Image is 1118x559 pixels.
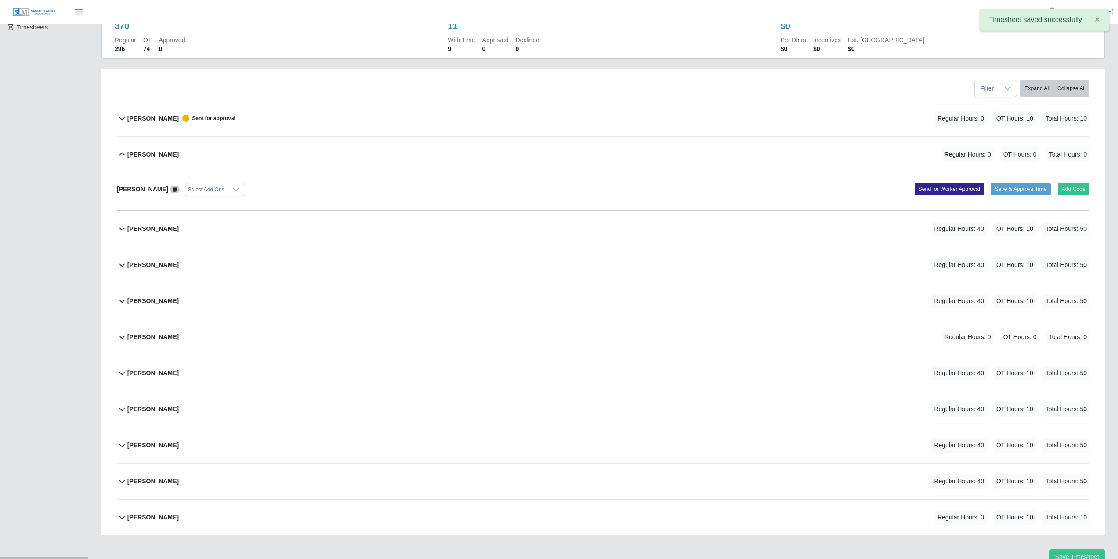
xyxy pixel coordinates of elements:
button: Send for Worker Approval [915,183,984,195]
span: OT Hours: 10 [994,111,1036,126]
b: [PERSON_NAME] [127,441,179,450]
dt: Declined [516,36,539,44]
dt: With Time [448,36,475,44]
b: [PERSON_NAME] [127,332,179,342]
button: Save & Approve Time [991,183,1051,195]
dd: 0 [482,44,509,53]
dt: Est. [GEOGRAPHIC_DATA] [848,36,924,44]
button: [PERSON_NAME] Regular Hours: 40 OT Hours: 10 Total Hours: 50 [117,391,1089,427]
span: Filter [975,80,999,97]
dd: $0 [848,44,924,53]
span: Regular Hours: 40 [931,402,987,417]
a: [PERSON_NAME] [1063,7,1114,17]
button: [PERSON_NAME] Regular Hours: 40 OT Hours: 10 Total Hours: 50 [117,427,1089,463]
div: $0 [781,20,790,32]
span: Total Hours: 50 [1043,438,1089,453]
button: [PERSON_NAME] Sent for approval Regular Hours: 0 OT Hours: 10 Total Hours: 10 [117,101,1089,136]
span: OT Hours: 10 [994,510,1036,525]
b: [PERSON_NAME] [127,405,179,414]
dd: $0 [781,44,806,53]
button: [PERSON_NAME] Regular Hours: 40 OT Hours: 10 Total Hours: 50 [117,355,1089,391]
span: Regular Hours: 40 [931,258,987,272]
b: [PERSON_NAME] [127,296,179,306]
span: Regular Hours: 40 [931,474,987,489]
button: [PERSON_NAME] Regular Hours: 0 OT Hours: 10 Total Hours: 10 [117,500,1089,535]
dd: $0 [813,44,841,53]
span: Regular Hours: 0 [942,330,994,344]
b: [PERSON_NAME] [127,260,179,270]
button: [PERSON_NAME] Regular Hours: 40 OT Hours: 10 Total Hours: 50 [117,247,1089,283]
b: [PERSON_NAME] [127,224,179,234]
span: Total Hours: 50 [1043,258,1089,272]
div: 11 [448,20,457,32]
span: Total Hours: 10 [1043,111,1089,126]
span: OT Hours: 0 [1001,330,1039,344]
button: [PERSON_NAME] Regular Hours: 40 OT Hours: 10 Total Hours: 50 [117,211,1089,247]
span: Total Hours: 0 [1046,330,1089,344]
div: Timesheet saved successfully [980,9,1109,31]
span: Total Hours: 50 [1043,222,1089,236]
button: Add Code [1058,183,1090,195]
button: [PERSON_NAME] Regular Hours: 0 OT Hours: 0 Total Hours: 0 [117,319,1089,355]
b: [PERSON_NAME] [127,150,179,159]
span: Timesheets [17,24,48,31]
span: Regular Hours: 0 [935,111,987,126]
button: Expand All [1020,80,1054,97]
b: [PERSON_NAME] [127,477,179,486]
span: Regular Hours: 40 [931,294,987,308]
span: Total Hours: 10 [1043,510,1089,525]
span: OT Hours: 10 [994,222,1036,236]
b: [PERSON_NAME] [127,369,179,378]
dt: Approved [159,36,185,44]
span: Total Hours: 50 [1043,474,1089,489]
span: Regular Hours: 40 [931,366,987,380]
span: Regular Hours: 0 [942,147,994,162]
button: [PERSON_NAME] Regular Hours: 0 OT Hours: 0 Total Hours: 0 [117,137,1089,172]
dd: 0 [516,44,539,53]
button: [PERSON_NAME] Regular Hours: 40 OT Hours: 10 Total Hours: 50 [117,464,1089,499]
span: Total Hours: 50 [1043,366,1089,380]
dd: 0 [159,44,185,53]
a: View/Edit Notes [170,186,180,193]
span: Total Hours: 50 [1043,294,1089,308]
span: Total Hours: 0 [1046,147,1089,162]
dt: Regular [115,36,136,44]
span: × [1095,14,1100,24]
dd: 74 [143,44,152,53]
dt: Approved [482,36,509,44]
span: OT Hours: 10 [994,294,1036,308]
span: OT Hours: 10 [994,438,1036,453]
span: OT Hours: 10 [994,366,1036,380]
dd: 9 [448,44,475,53]
button: Collapse All [1053,80,1089,97]
b: [PERSON_NAME] [127,513,179,522]
dt: OT [143,36,152,44]
dt: Per Diem [781,36,806,44]
b: [PERSON_NAME] [117,186,168,193]
span: Total Hours: 50 [1043,402,1089,417]
span: Regular Hours: 40 [931,438,987,453]
span: Sent for approval [179,115,235,122]
span: Regular Hours: 40 [931,222,987,236]
div: 370 [115,20,129,32]
dd: 296 [115,44,136,53]
div: bulk actions [1020,80,1089,97]
b: [PERSON_NAME] [127,114,179,123]
span: OT Hours: 10 [994,258,1036,272]
dt: Incentives [813,36,841,44]
span: OT Hours: 10 [994,474,1036,489]
span: OT Hours: 10 [994,402,1036,417]
img: SLM Logo [12,7,56,17]
button: [PERSON_NAME] Regular Hours: 40 OT Hours: 10 Total Hours: 50 [117,283,1089,319]
span: Regular Hours: 0 [935,510,987,525]
span: OT Hours: 0 [1001,147,1039,162]
div: Select Add Ons [185,183,227,196]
